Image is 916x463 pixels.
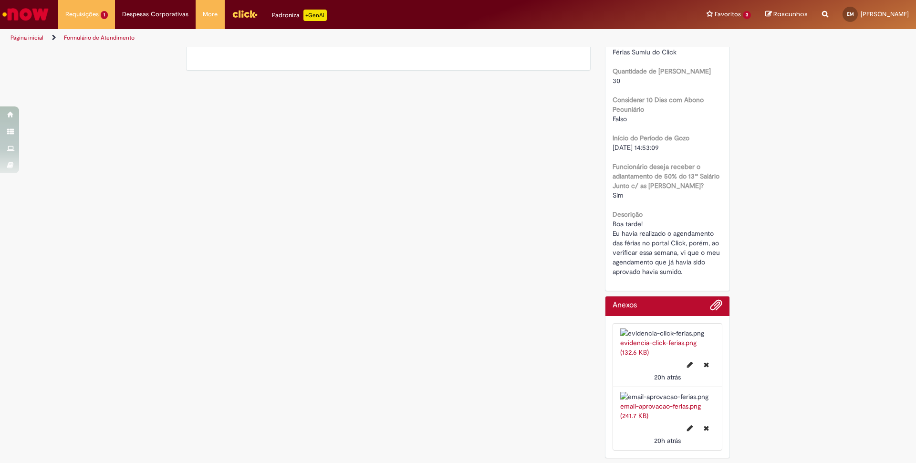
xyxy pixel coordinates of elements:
[613,48,677,56] span: Férias Sumiu do Click
[654,373,681,381] span: 20h atrás
[64,34,135,42] a: Formulário de Atendimento
[613,301,637,310] h2: Anexos
[613,76,620,85] span: 30
[1,5,50,24] img: ServiceNow
[303,10,327,21] p: +GenAi
[620,402,701,420] a: email-aprovacao-ferias.png (241.7 KB)
[765,10,808,19] a: Rascunhos
[710,299,722,316] button: Adicionar anexos
[654,373,681,381] time: 28/08/2025 14:55:02
[232,7,258,21] img: click_logo_yellow_360x200.png
[620,338,697,357] a: evidencia-click-ferias.png (132.6 KB)
[681,421,698,436] button: Editar nome de arquivo email-aprovacao-ferias.png
[861,10,909,18] span: [PERSON_NAME]
[613,220,722,276] span: Boa tarde! Eu havia realizado o agendamento das férias no portal Click, porém, ao verificar essa ...
[743,11,751,19] span: 3
[613,134,689,142] b: Início do Período de Gozo
[698,357,715,372] button: Excluir evidencia-click-ferias.png
[613,67,711,75] b: Quantidade de [PERSON_NAME]
[613,162,719,190] b: Funcionário deseja receber o adiantamento de 50% do 13º Salário Junto c/ as [PERSON_NAME]?
[65,10,99,19] span: Requisições
[101,11,108,19] span: 1
[10,34,43,42] a: Página inicial
[613,143,659,152] span: [DATE] 14:53:09
[698,421,715,436] button: Excluir email-aprovacao-ferias.png
[613,191,624,200] span: Sim
[654,436,681,445] time: 28/08/2025 14:54:58
[122,10,188,19] span: Despesas Corporativas
[620,392,715,401] img: email-aprovacao-ferias.png
[613,115,627,123] span: Falso
[681,357,698,372] button: Editar nome de arquivo evidencia-click-ferias.png
[7,29,604,47] ul: Trilhas de página
[620,328,715,338] img: evidencia-click-ferias.png
[715,10,741,19] span: Favoritos
[613,38,662,47] b: Tipo de Exceção
[613,210,643,219] b: Descrição
[272,10,327,21] div: Padroniza
[847,11,854,17] span: EM
[773,10,808,19] span: Rascunhos
[613,95,704,114] b: Considerar 10 Dias com Abono Pecuniário
[203,10,218,19] span: More
[654,436,681,445] span: 20h atrás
